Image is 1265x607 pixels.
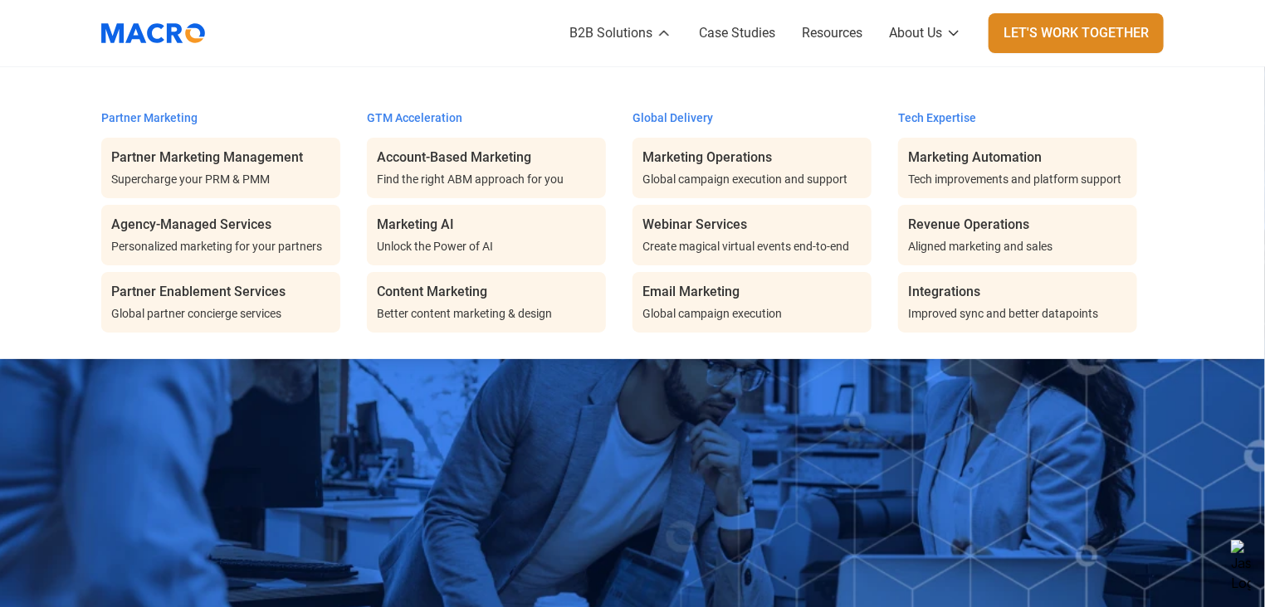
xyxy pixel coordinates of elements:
div: Supercharge your PRM & PMM [111,171,270,188]
div: Email Marketing [642,282,740,302]
div: Tech improvements and platform support [908,171,1121,188]
a: Content MarketingBetter content marketing & design [367,272,606,333]
div: Create magical virtual events end-to-end [642,238,849,255]
a: Marketing AutomationTech improvements and platform support [898,138,1137,198]
div: Let's Work Together [1004,23,1149,43]
div: Global campaign execution and support [642,171,847,188]
div: Personalized marketing for your partners [111,238,322,255]
a: Partner Enablement ServicesGlobal partner concierge services [101,272,340,333]
div: Account-Based Marketing [377,148,531,168]
div: Partner Marketing Management [111,148,303,168]
h4: Global Delivery [632,110,713,125]
div: Agency-Managed Services [111,215,271,235]
a: Tech Expertise [898,94,976,125]
a: Partner Marketing ManagementSupercharge your PRM & PMM [101,138,340,198]
div: Marketing AI [377,215,454,235]
a: Webinar ServicesCreate magical virtual events end-to-end [632,205,872,265]
div: Partner Enablement Services [111,282,286,302]
img: Macromator Logo [93,12,213,54]
a: Global Delivery [632,94,713,125]
a: Let's Work Together [989,13,1164,53]
a: Account-Based MarketingFind the right ABM approach for you [367,138,606,198]
div: Find the right ABM approach for you [377,171,564,188]
div: About Us [889,23,942,43]
div: Marketing Operations [642,148,772,168]
h4: Tech Expertise [898,110,976,125]
a: Marketing AIUnlock the Power of AI [367,205,606,265]
div: Content Marketing [377,282,487,302]
a: IntegrationsImproved sync and better datapoints [898,272,1137,333]
a: Email MarketingGlobal campaign execution [632,272,872,333]
a: GTM Acceleration [367,94,462,125]
div: Webinar Services [642,215,747,235]
a: Agency-Managed ServicesPersonalized marketing for your partners [101,205,340,265]
h4: GTM Acceleration [367,110,462,125]
div: Better content marketing & design [377,305,552,323]
div: Aligned marketing and sales [908,238,1053,255]
div: Unlock the Power of AI [377,238,493,255]
div: Improved sync and better datapoints [908,305,1098,323]
a: home [101,12,217,54]
a: Revenue OperationsAligned marketing and sales [898,205,1137,265]
div: Revenue Operations [908,215,1029,235]
div: Marketing Automation [908,148,1042,168]
a: Marketing OperationsGlobal campaign execution and support [632,138,872,198]
div: Global campaign execution [642,305,782,323]
div: Integrations [908,282,980,302]
h4: Partner Marketing [101,110,198,125]
a: Partner Marketing [101,94,198,125]
div: B2B Solutions [569,23,652,43]
div: Global partner concierge services [111,305,281,323]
